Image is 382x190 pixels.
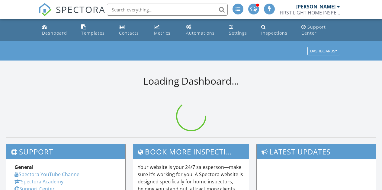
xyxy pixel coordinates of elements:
strong: General [14,164,34,170]
div: Dashboard [42,30,67,36]
div: FIRST LIGHT HOME INSPECTIONS [280,10,340,16]
a: Dashboard [40,22,74,39]
a: Support Center [299,22,342,39]
div: Metrics [154,30,171,36]
input: Search everything... [107,4,228,16]
a: Inspections [259,22,294,39]
div: Settings [229,30,247,36]
a: Metrics [152,22,179,39]
a: Spectora Academy [14,178,63,185]
img: The Best Home Inspection Software - Spectora [38,3,52,16]
a: Automations (Advanced) [184,22,222,39]
div: Contacts [119,30,139,36]
h3: Support [6,144,125,159]
a: SPECTORA [38,8,105,21]
a: Settings [226,22,254,39]
div: Templates [81,30,105,36]
div: [PERSON_NAME] [296,4,335,10]
span: SPECTORA [56,3,105,16]
a: Spectora YouTube Channel [14,171,81,178]
div: Dashboards [310,49,337,53]
button: Dashboards [307,47,340,55]
h3: Book More Inspections [133,144,249,159]
a: Templates [79,22,112,39]
h3: Latest Updates [257,144,376,159]
div: Automations [186,30,215,36]
a: Contacts [117,22,147,39]
div: Inspections [261,30,287,36]
div: Support Center [301,24,326,36]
